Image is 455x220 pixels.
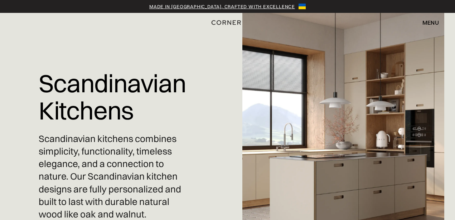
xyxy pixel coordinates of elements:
[39,64,186,129] h1: Scandinavian Kitchens
[415,16,439,29] div: menu
[422,20,439,25] div: menu
[149,3,295,10] a: Made in [GEOGRAPHIC_DATA], crafted with excellence
[211,18,244,27] a: home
